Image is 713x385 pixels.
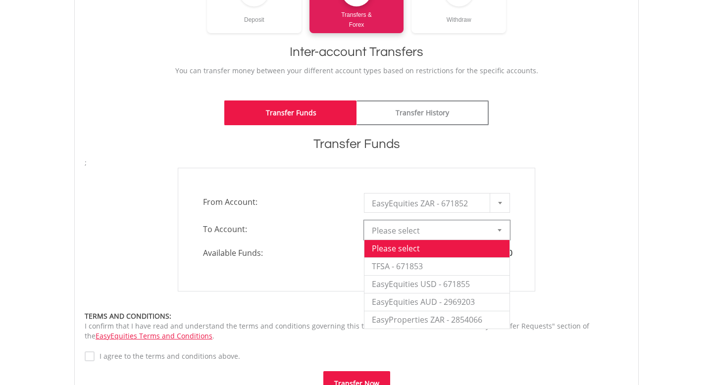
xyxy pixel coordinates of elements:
div: Deposit [207,6,302,25]
div: Transfers & Forex [309,6,404,30]
li: TFSA - 671853 [364,257,509,275]
p: You can transfer money between your different account types based on restrictions for the specifi... [85,66,628,76]
a: Transfer History [356,100,489,125]
label: I agree to the terms and conditions above. [95,351,240,361]
div: I confirm that I have read and understand the terms and conditions governing this transaction, as... [85,311,628,341]
h1: Transfer Funds [85,135,628,153]
a: Transfer Funds [224,100,356,125]
span: Available Funds: [196,247,356,259]
li: Please select [364,240,509,257]
span: From Account: [196,193,356,211]
h1: Inter-account Transfers [85,43,628,61]
span: EasyEquities ZAR - 671852 [372,193,487,213]
li: EasyEquities AUD - 2969203 [364,293,509,311]
li: EasyEquities USD - 671855 [364,275,509,293]
li: EasyProperties ZAR - 2854066 [364,311,509,329]
span: To Account: [196,220,356,238]
div: Withdraw [411,6,506,25]
a: EasyEquities Terms and Conditions [96,331,212,340]
span: Please select [372,221,487,241]
div: TERMS AND CONDITIONS: [85,311,628,321]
